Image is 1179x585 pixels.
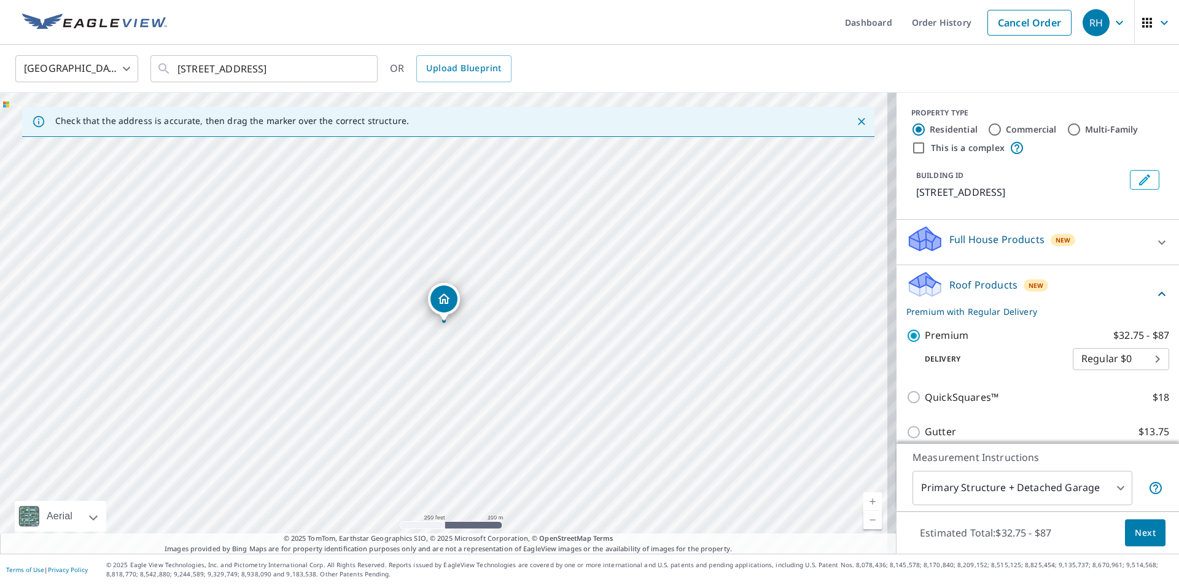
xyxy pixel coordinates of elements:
p: BUILDING ID [916,170,963,180]
div: RH [1083,9,1110,36]
a: Upload Blueprint [416,55,511,82]
div: Roof ProductsNewPremium with Regular Delivery [906,270,1169,318]
label: This is a complex [931,142,1005,154]
label: Commercial [1006,123,1057,136]
div: OR [390,55,512,82]
label: Residential [930,123,978,136]
p: © 2025 Eagle View Technologies, Inc. and Pictometry International Corp. All Rights Reserved. Repo... [106,560,1173,579]
span: New [1029,281,1044,290]
p: $18 [1153,390,1169,405]
a: OpenStreetMap [539,533,591,543]
p: | [6,566,88,573]
div: Aerial [15,501,106,532]
input: Search by address or latitude-longitude [177,52,352,86]
label: Multi-Family [1085,123,1138,136]
p: Estimated Total: $32.75 - $87 [910,519,1061,546]
p: QuickSquares™ [925,390,998,405]
span: Upload Blueprint [426,61,501,76]
p: Measurement Instructions [912,450,1163,465]
p: Check that the address is accurate, then drag the marker over the correct structure. [55,115,409,126]
div: Dropped pin, building 1, Residential property, 1451 NW 103rd Ave Plantation, FL 33322 [428,283,460,321]
a: Current Level 17, Zoom In [863,492,882,511]
a: Terms [593,533,613,543]
button: Edit building 1 [1130,170,1159,190]
div: PROPERTY TYPE [911,107,1164,118]
p: Full House Products [949,232,1045,247]
p: $32.75 - $87 [1113,328,1169,343]
div: [GEOGRAPHIC_DATA] [15,52,138,86]
span: Your report will include the primary structure and a detached garage if one exists. [1148,481,1163,495]
p: Delivery [906,354,1073,365]
img: EV Logo [22,14,167,32]
div: Regular $0 [1073,342,1169,376]
p: Gutter [925,424,956,440]
a: Privacy Policy [48,565,88,574]
p: $13.75 [1138,424,1169,440]
a: Cancel Order [987,10,1072,36]
span: New [1056,235,1071,245]
span: Next [1135,525,1156,541]
p: Roof Products [949,277,1018,292]
div: Primary Structure + Detached Garage [912,471,1132,505]
p: Premium [925,328,968,343]
div: Full House ProductsNew [906,225,1169,260]
p: Premium with Regular Delivery [906,305,1154,318]
button: Next [1125,519,1165,547]
button: Close [854,114,870,130]
div: Aerial [43,501,76,532]
a: Terms of Use [6,565,44,574]
p: [STREET_ADDRESS] [916,185,1125,200]
a: Current Level 17, Zoom Out [863,511,882,529]
span: © 2025 TomTom, Earthstar Geographics SIO, © 2025 Microsoft Corporation, © [284,533,613,544]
